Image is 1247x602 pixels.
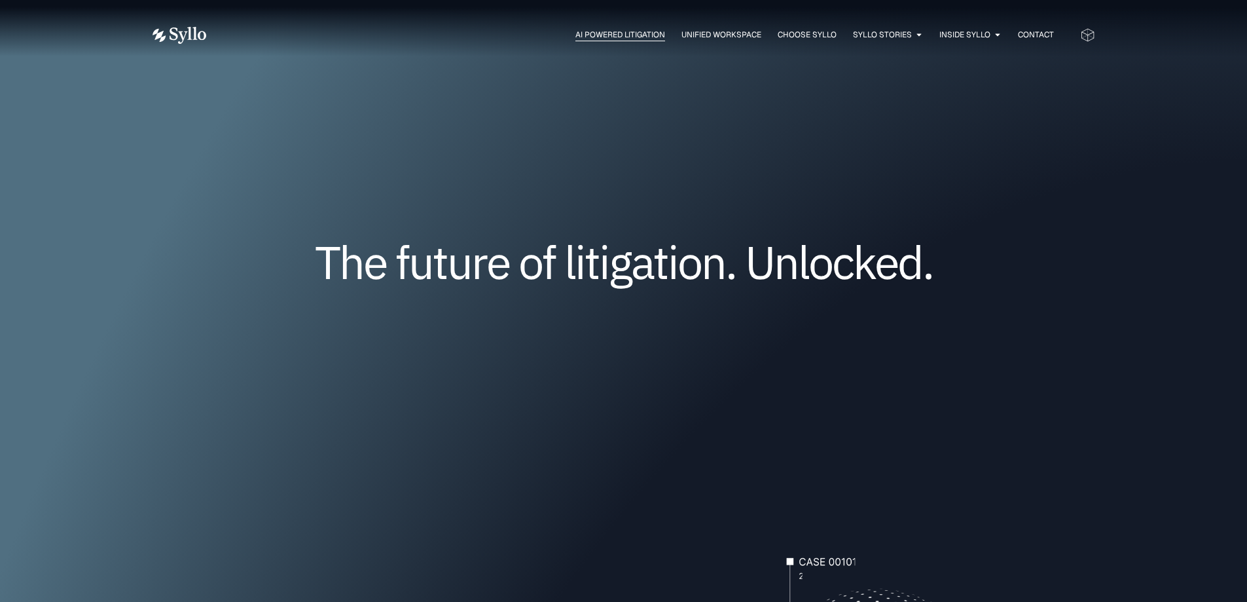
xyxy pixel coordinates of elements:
a: Contact [1018,29,1054,41]
div: Menu Toggle [232,29,1054,41]
a: Unified Workspace [681,29,761,41]
h1: The future of litigation. Unlocked. [231,240,1017,284]
a: Inside Syllo [939,29,990,41]
img: Vector [153,27,206,44]
a: Syllo Stories [853,29,912,41]
a: Choose Syllo [778,29,837,41]
nav: Menu [232,29,1054,41]
a: AI Powered Litigation [575,29,665,41]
